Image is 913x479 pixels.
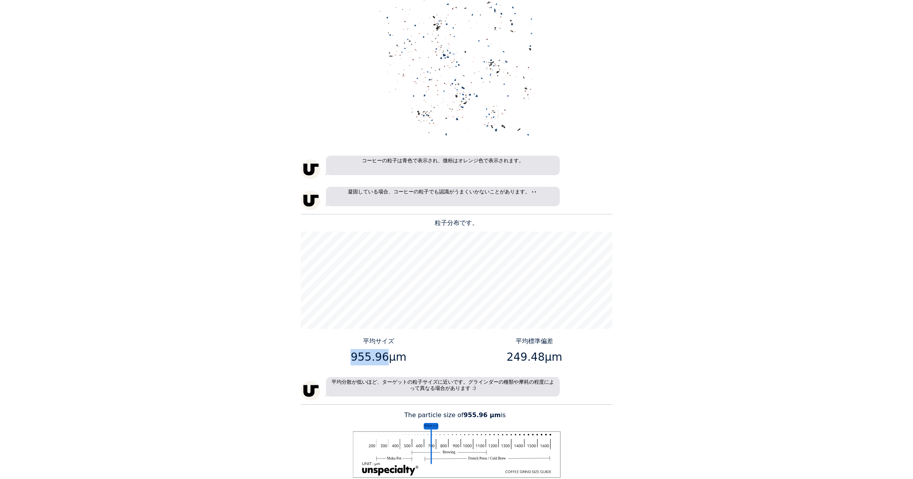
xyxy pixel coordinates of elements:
p: 249.48μm [460,349,610,365]
p: The particle size of is [301,411,612,420]
p: 平均標準偏差 [460,337,610,346]
p: 粒子分布です。 [301,218,612,228]
b: 955.96 μm [464,411,501,419]
p: 凝固している場合、コーヒーの粒子でも認識がうまくいかないことがあります。 👀 [326,187,560,206]
tspan: 平均サイズ [424,424,438,428]
p: 平均分散が低いほど、ターゲットの粒子サイズに近いです。グラインダーの種類や摩耗の程度によって異なる場合があります :) [326,377,560,397]
p: コーヒーの粒子は青色で表示され、微粉はオレンジ色で表示されます。 [326,156,560,175]
p: 平均サイズ [304,337,454,346]
img: unspecialty-logo [301,191,320,210]
p: 955.96μm [304,349,454,365]
img: unspecialty-logo [301,160,320,179]
img: unspecialty-logo [301,381,320,400]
